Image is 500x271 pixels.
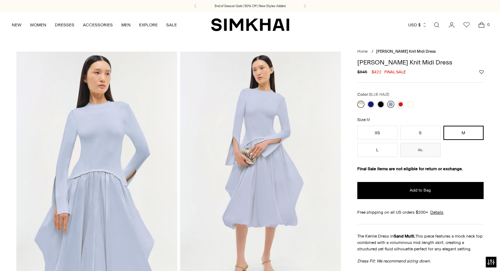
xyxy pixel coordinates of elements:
[357,209,483,215] div: Free shipping on all US orders $200+
[12,17,21,33] a: NEW
[376,49,436,54] span: [PERSON_NAME] Knit Midi Dress
[357,69,367,75] s: $845
[357,126,398,140] button: XS
[357,182,483,199] button: Add to Bag
[357,166,463,171] strong: Final Sale items are not eligible for return or exchange.
[211,18,289,32] a: SIMKHAI
[372,49,373,55] div: /
[400,143,441,157] button: XL
[408,17,427,33] button: USD $
[372,69,381,75] span: $422
[139,17,158,33] a: EXPLORE
[357,116,370,123] label: Size:
[357,49,483,55] nav: breadcrumbs
[357,143,398,157] button: L
[30,17,46,33] a: WOMEN
[479,70,484,74] button: Add to Wishlist
[357,233,483,252] p: The Kenlie Dress in This piece features a mock neck top combined with a voluminous mid-length ski...
[410,187,431,193] span: Add to Bag
[444,18,459,32] a: Go to the account page
[443,126,484,140] button: M
[55,17,74,33] a: DRESSES
[166,17,177,33] a: SALE
[430,18,444,32] a: Open search modal
[394,234,415,239] strong: Sand Multi.
[121,17,131,33] a: MEN
[357,259,431,264] em: Dress Fit: We recommend sizing down.
[83,17,113,33] a: ACCESSORIES
[357,91,389,98] label: Color:
[357,49,368,54] a: Home
[485,21,491,28] span: 0
[430,209,443,215] a: Details
[369,92,389,97] span: BLUE HAZE
[400,126,441,140] button: S
[357,59,483,66] h1: [PERSON_NAME] Knit Midi Dress
[459,18,474,32] a: Wishlist
[474,18,489,32] a: Open cart modal
[367,118,370,122] span: M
